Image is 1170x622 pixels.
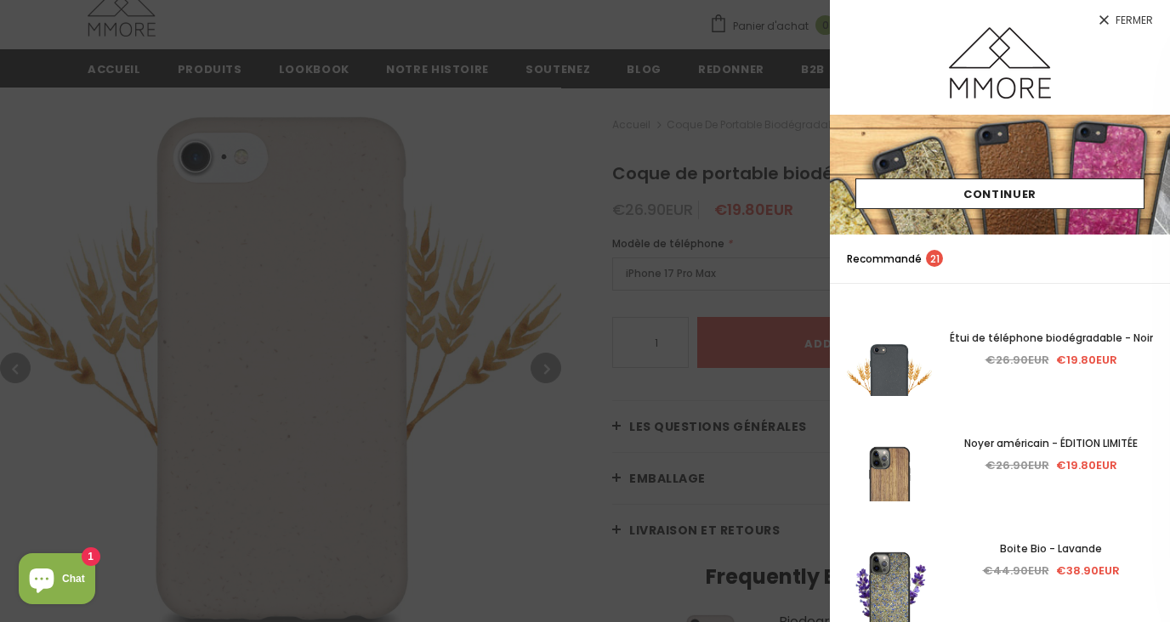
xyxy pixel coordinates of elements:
[1056,457,1117,473] span: €19.80EUR
[1116,15,1153,25] span: Fermer
[1000,541,1102,556] span: Boite Bio - Lavande
[949,540,1153,558] a: Boite Bio - Lavande
[14,553,100,608] inbox-online-store-chat: Shopify online store chat
[949,434,1153,453] a: Noyer américain - ÉDITION LIMITÉE
[1056,563,1120,579] span: €38.90EUR
[950,331,1153,345] span: Étui de téléphone biodégradable - Noir
[985,457,1049,473] span: €26.90EUR
[1136,251,1153,268] a: search
[964,436,1138,450] span: Noyer américain - ÉDITION LIMITÉE
[949,329,1153,348] a: Étui de téléphone biodégradable - Noir
[855,178,1144,209] a: Continuer
[985,352,1049,368] span: €26.90EUR
[847,250,943,268] p: Recommandé
[926,250,943,267] span: 21
[1056,352,1117,368] span: €19.80EUR
[983,563,1049,579] span: €44.90EUR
